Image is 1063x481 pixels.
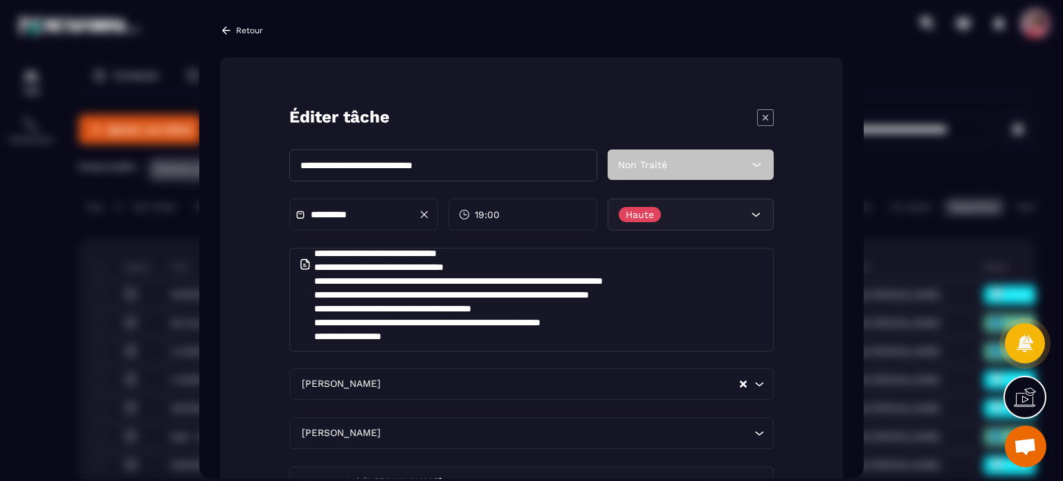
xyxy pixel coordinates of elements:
p: Éditer tâche [289,106,390,129]
span: [PERSON_NAME] [298,376,383,392]
div: Search for option [289,417,774,449]
p: Retour [236,26,263,35]
div: Search for option [289,368,774,400]
span: [PERSON_NAME] [298,426,383,441]
button: Clear Selected [740,379,747,389]
input: Search for option [383,426,751,441]
div: Ouvrir le chat [1005,426,1046,467]
span: Non Traité [618,159,667,170]
input: Search for option [383,376,738,392]
span: 19:00 [475,208,500,221]
p: Haute [626,210,654,219]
